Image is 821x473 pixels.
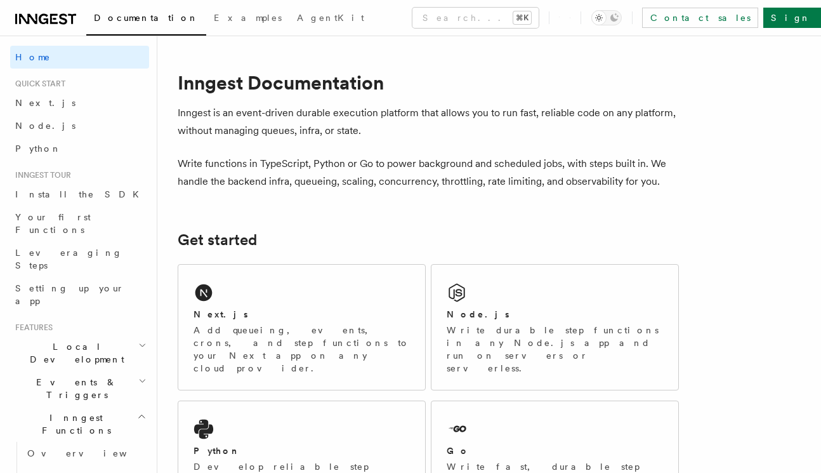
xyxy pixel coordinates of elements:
span: Events & Triggers [10,376,138,401]
p: Add queueing, events, crons, and step functions to your Next app on any cloud provider. [194,324,410,375]
span: Next.js [15,98,76,108]
span: Examples [214,13,282,23]
button: Local Development [10,335,149,371]
span: Home [15,51,51,63]
a: Documentation [86,4,206,36]
span: AgentKit [297,13,364,23]
span: Quick start [10,79,65,89]
span: Your first Functions [15,212,91,235]
p: Write functions in TypeScript, Python or Go to power background and scheduled jobs, with steps bu... [178,155,679,190]
a: Python [10,137,149,160]
kbd: ⌘K [513,11,531,24]
a: Contact sales [642,8,758,28]
a: Get started [178,231,257,249]
p: Write durable step functions in any Node.js app and run on servers or serverless. [447,324,663,375]
span: Leveraging Steps [15,248,122,270]
a: Install the SDK [10,183,149,206]
span: Inngest tour [10,170,71,180]
a: Next.js [10,91,149,114]
span: Local Development [10,340,138,366]
a: Home [10,46,149,69]
p: Inngest is an event-driven durable execution platform that allows you to run fast, reliable code ... [178,104,679,140]
button: Search...⌘K [412,8,539,28]
a: Node.js [10,114,149,137]
a: Leveraging Steps [10,241,149,277]
a: Examples [206,4,289,34]
span: Install the SDK [15,189,147,199]
a: Node.jsWrite durable step functions in any Node.js app and run on servers or serverless. [431,264,679,390]
span: Node.js [15,121,76,131]
h2: Go [447,444,470,457]
button: Toggle dark mode [591,10,622,25]
span: Overview [27,448,158,458]
button: Events & Triggers [10,371,149,406]
a: Your first Functions [10,206,149,241]
span: Features [10,323,53,333]
a: AgentKit [289,4,372,34]
h2: Python [194,444,240,457]
h2: Next.js [194,308,248,321]
a: Overview [22,442,149,465]
a: Setting up your app [10,277,149,312]
span: Documentation [94,13,199,23]
h1: Inngest Documentation [178,71,679,94]
h2: Node.js [447,308,509,321]
a: Next.jsAdd queueing, events, crons, and step functions to your Next app on any cloud provider. [178,264,426,390]
span: Inngest Functions [10,411,137,437]
button: Inngest Functions [10,406,149,442]
span: Setting up your app [15,283,124,306]
span: Python [15,143,62,154]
